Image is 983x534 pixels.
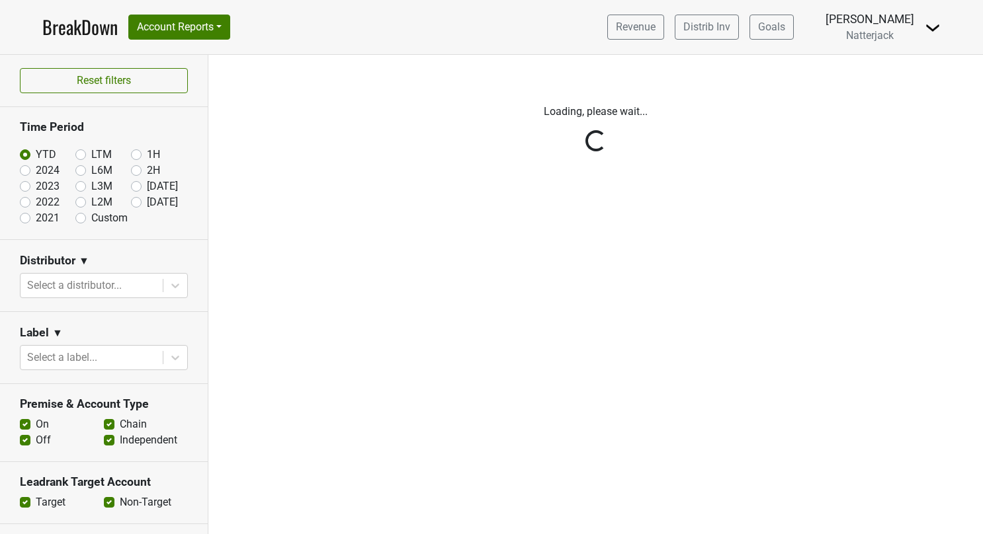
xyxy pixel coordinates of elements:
p: Loading, please wait... [229,104,963,120]
a: Distrib Inv [675,15,739,40]
div: [PERSON_NAME] [826,11,914,28]
img: Dropdown Menu [925,20,941,36]
a: Revenue [607,15,664,40]
a: BreakDown [42,13,118,41]
span: Natterjack [846,29,894,42]
a: Goals [749,15,794,40]
button: Account Reports [128,15,230,40]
